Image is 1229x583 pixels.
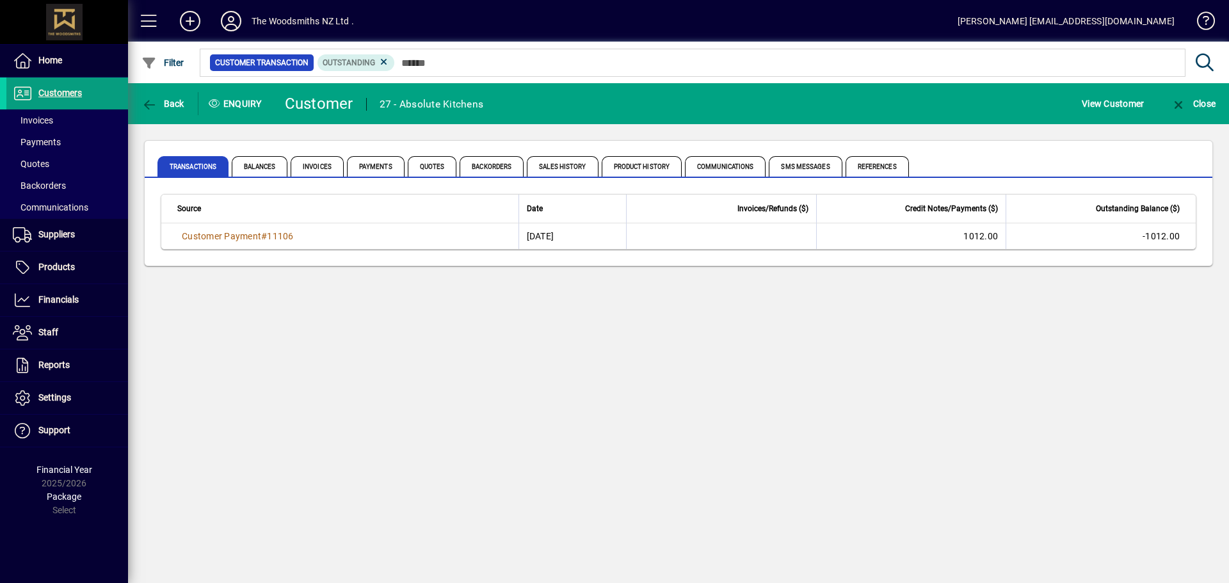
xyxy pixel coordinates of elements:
td: -1012.00 [1006,223,1196,249]
span: Backorders [460,156,524,177]
a: Communications [6,196,128,218]
button: View Customer [1079,92,1147,115]
button: Filter [138,51,188,74]
a: Support [6,415,128,447]
span: Quotes [13,159,49,169]
a: Staff [6,317,128,349]
div: The Woodsmiths NZ Ltd . [252,11,354,31]
span: Reports [38,360,70,370]
span: Filter [141,58,184,68]
span: Communications [685,156,766,177]
span: References [846,156,909,177]
span: Invoices [13,115,53,125]
span: Close [1171,99,1216,109]
a: Reports [6,349,128,381]
span: Credit Notes/Payments ($) [905,202,998,216]
span: Outstanding Balance ($) [1096,202,1180,216]
span: Product History [602,156,682,177]
a: Settings [6,382,128,414]
span: Back [141,99,184,109]
span: SMS Messages [769,156,842,177]
a: Financials [6,284,128,316]
button: Close [1168,92,1219,115]
span: Customers [38,88,82,98]
span: Transactions [157,156,229,177]
div: Enquiry [198,93,275,114]
app-page-header-button: Close enquiry [1157,92,1229,115]
span: Quotes [408,156,457,177]
span: Source [177,202,201,216]
button: Back [138,92,188,115]
td: [DATE] [518,223,626,249]
span: Invoices/Refunds ($) [737,202,808,216]
span: Financial Year [36,465,92,475]
a: Home [6,45,128,77]
span: 11106 [267,231,293,241]
span: Sales History [527,156,598,177]
td: 1012.00 [816,223,1006,249]
span: Staff [38,327,58,337]
span: Package [47,491,81,502]
span: Support [38,425,70,435]
a: Knowledge Base [1187,3,1213,44]
div: [PERSON_NAME] [EMAIL_ADDRESS][DOMAIN_NAME] [958,11,1175,31]
span: Products [38,262,75,272]
span: Customer Transaction [215,56,309,69]
span: Payments [347,156,405,177]
span: Settings [38,392,71,403]
mat-chip: Outstanding Status: Outstanding [317,54,395,71]
a: Invoices [6,109,128,131]
span: # [261,231,267,241]
span: Backorders [13,180,66,191]
span: Date [527,202,543,216]
span: Payments [13,137,61,147]
span: Customer Payment [182,231,261,241]
a: Backorders [6,175,128,196]
span: Suppliers [38,229,75,239]
div: Customer [285,93,353,114]
div: Date [527,202,618,216]
a: Customer Payment#11106 [177,229,298,243]
a: Payments [6,131,128,153]
a: Products [6,252,128,284]
span: Communications [13,202,88,212]
span: Invoices [291,156,344,177]
a: Suppliers [6,219,128,251]
span: View Customer [1082,93,1144,114]
span: Home [38,55,62,65]
span: Balances [232,156,287,177]
a: Quotes [6,153,128,175]
app-page-header-button: Back [128,92,198,115]
div: 27 - Absolute Kitchens [380,94,484,115]
button: Add [170,10,211,33]
span: Financials [38,294,79,305]
span: Outstanding [323,58,375,67]
button: Profile [211,10,252,33]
